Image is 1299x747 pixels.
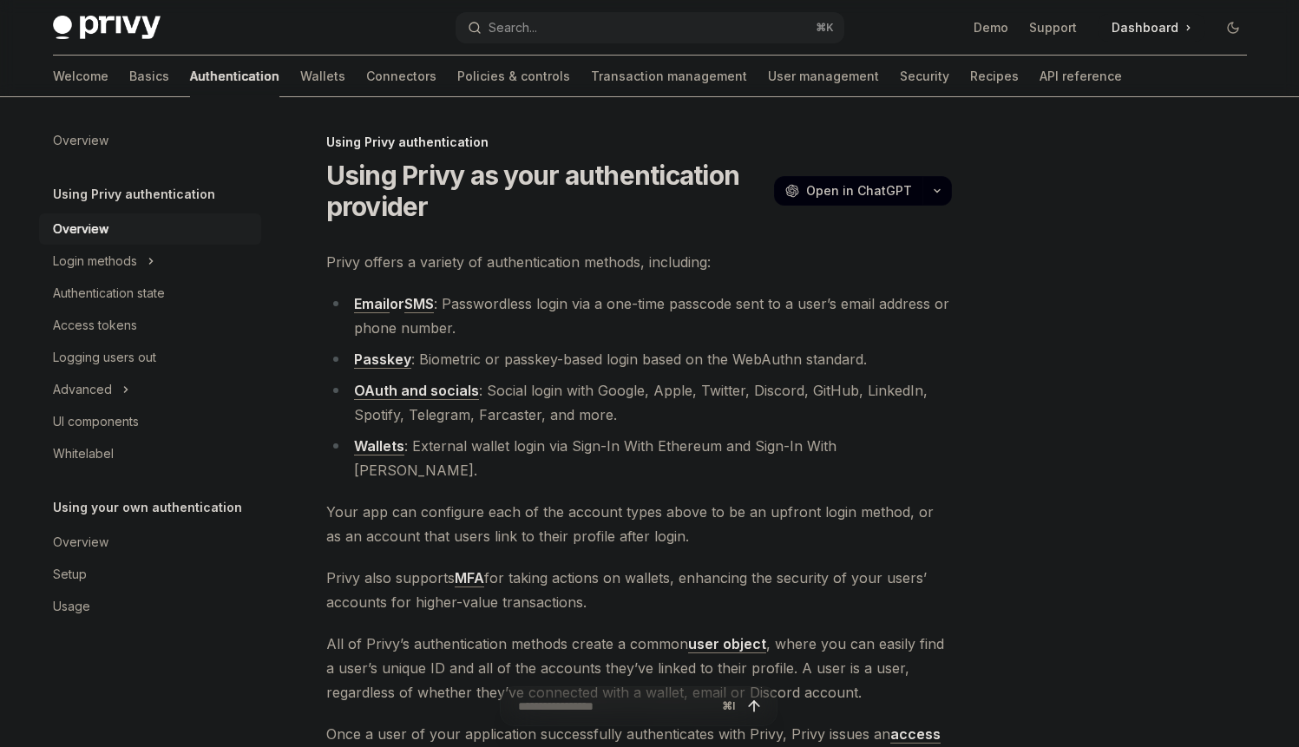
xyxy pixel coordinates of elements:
a: Wallets [300,56,345,97]
a: Welcome [53,56,108,97]
div: Overview [53,532,108,553]
div: Whitelabel [53,443,114,464]
button: Open in ChatGPT [774,176,922,206]
a: Usage [39,591,261,622]
button: Send message [742,694,766,718]
h5: Using Privy authentication [53,184,215,205]
div: Login methods [53,251,137,272]
a: Email [354,295,390,313]
a: UI components [39,406,261,437]
div: Using Privy authentication [326,134,952,151]
img: dark logo [53,16,161,40]
a: OAuth and socials [354,382,479,400]
button: Open search [456,12,844,43]
a: Recipes [970,56,1019,97]
strong: or [354,295,434,313]
a: MFA [455,569,484,587]
a: Wallets [354,437,404,455]
a: Overview [39,213,261,245]
a: SMS [404,295,434,313]
li: : Passwordless login via a one-time passcode sent to a user’s email address or phone number. [326,292,952,340]
div: Search... [489,17,537,38]
span: ⌘ K [816,21,834,35]
li: : Social login with Google, Apple, Twitter, Discord, GitHub, LinkedIn, Spotify, Telegram, Farcast... [326,378,952,427]
div: Overview [53,130,108,151]
button: Toggle Login methods section [39,246,261,277]
a: user object [688,635,766,653]
span: All of Privy’s authentication methods create a common , where you can easily find a user’s unique... [326,632,952,704]
span: Dashboard [1112,19,1178,36]
button: Toggle Advanced section [39,374,261,405]
div: Logging users out [53,347,156,368]
a: Authentication [190,56,279,97]
span: Privy also supports for taking actions on wallets, enhancing the security of your users’ accounts... [326,566,952,614]
div: Authentication state [53,283,165,304]
a: Dashboard [1098,14,1205,42]
a: Security [900,56,949,97]
input: Ask a question... [518,687,715,725]
a: Policies & controls [457,56,570,97]
h5: Using your own authentication [53,497,242,518]
a: Access tokens [39,310,261,341]
a: Whitelabel [39,438,261,469]
a: Logging users out [39,342,261,373]
a: Demo [974,19,1008,36]
div: Overview [53,219,108,239]
div: UI components [53,411,139,432]
a: Basics [129,56,169,97]
a: Connectors [366,56,436,97]
a: Transaction management [591,56,747,97]
div: Setup [53,564,87,585]
div: Access tokens [53,315,137,336]
span: Your app can configure each of the account types above to be an upfront login method, or as an ac... [326,500,952,548]
span: Privy offers a variety of authentication methods, including: [326,250,952,274]
h1: Using Privy as your authentication provider [326,160,767,222]
div: Advanced [53,379,112,400]
a: User management [768,56,879,97]
a: Overview [39,527,261,558]
a: API reference [1040,56,1122,97]
li: : Biometric or passkey-based login based on the WebAuthn standard. [326,347,952,371]
li: : External wallet login via Sign-In With Ethereum and Sign-In With [PERSON_NAME]. [326,434,952,482]
button: Toggle dark mode [1219,14,1247,42]
a: Authentication state [39,278,261,309]
a: Support [1029,19,1077,36]
a: Setup [39,559,261,590]
a: Overview [39,125,261,156]
a: Passkey [354,351,411,369]
div: Usage [53,596,90,617]
span: Open in ChatGPT [806,182,912,200]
